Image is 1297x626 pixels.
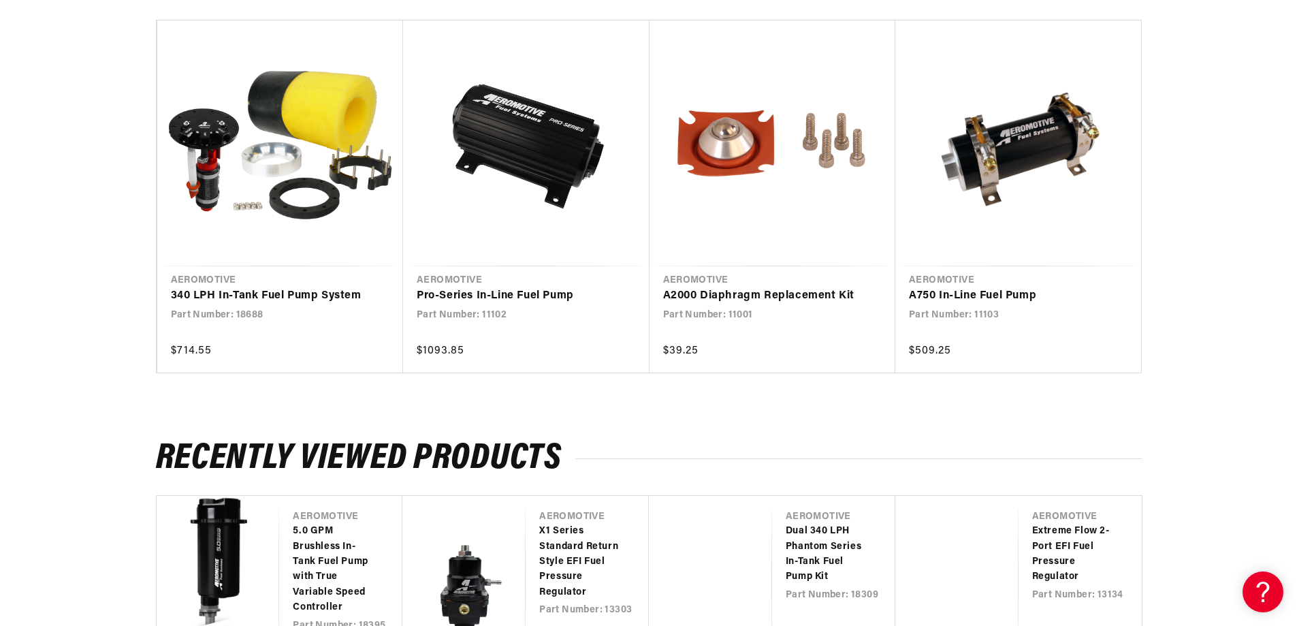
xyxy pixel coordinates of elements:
[293,524,375,615] a: 5.0 GPM Brushless In-Tank Fuel Pump with True Variable Speed Controller
[417,287,622,305] a: Pro-Series In-Line Fuel Pump
[786,524,868,585] a: Dual 340 LPH Phantom Series In-Tank Fuel Pump Kit
[171,287,377,305] a: 340 LPH In-Tank Fuel Pump System
[909,287,1115,305] a: A750 In-Line Fuel Pump
[156,20,1142,373] ul: Slider
[1032,524,1115,585] a: Extreme Flow 2-Port EFI Fuel Pressure Regulator
[156,443,1142,475] h2: Recently Viewed Products
[539,524,622,600] a: X1 Series Standard Return Style EFI Fuel Pressure Regulator
[663,287,869,305] a: A2000 Diaphragm Replacement Kit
